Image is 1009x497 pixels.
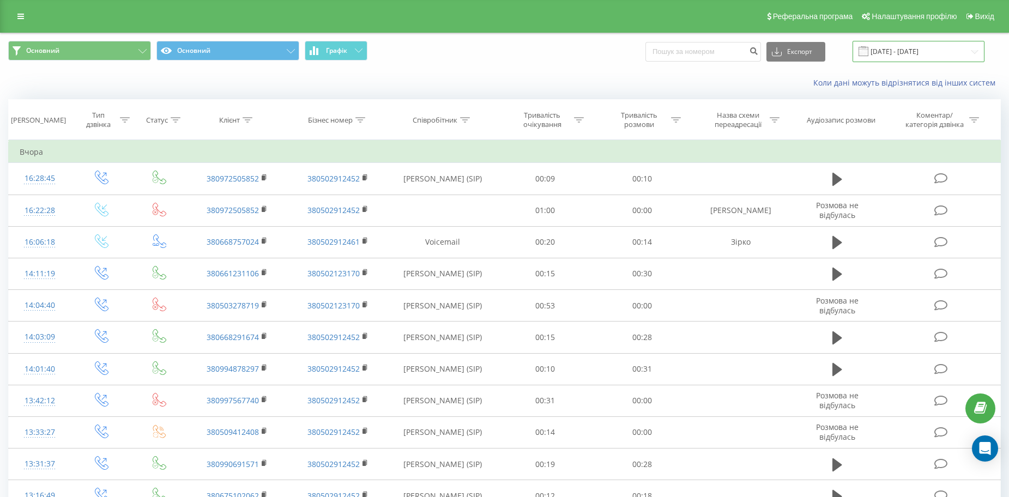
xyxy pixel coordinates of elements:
[388,290,497,322] td: [PERSON_NAME] (SIP)
[388,448,497,480] td: [PERSON_NAME] (SIP)
[307,427,360,437] a: 380502912452
[307,268,360,278] a: 380502123170
[497,195,594,226] td: 01:00
[207,332,259,342] a: 380668291674
[975,12,994,21] span: Вихід
[594,385,691,416] td: 00:00
[610,111,668,129] div: Тривалість розмови
[308,116,353,125] div: Бізнес номер
[207,363,259,374] a: 380994878297
[305,41,367,60] button: Графік
[513,111,571,129] div: Тривалість очікування
[207,268,259,278] a: 380661231106
[20,390,59,411] div: 13:42:12
[773,12,853,21] span: Реферальна програма
[146,116,168,125] div: Статус
[497,226,594,258] td: 00:20
[690,226,791,258] td: Зірко
[594,195,691,226] td: 00:00
[9,141,1001,163] td: Вчора
[497,290,594,322] td: 00:53
[497,322,594,353] td: 00:15
[20,453,59,475] div: 13:31:37
[972,435,998,462] div: Open Intercom Messenger
[594,258,691,289] td: 00:30
[497,258,594,289] td: 00:15
[20,200,59,221] div: 16:22:28
[307,205,360,215] a: 380502912452
[207,237,259,247] a: 380668757024
[413,116,457,125] div: Співробітник
[594,353,691,385] td: 00:31
[594,448,691,480] td: 00:28
[690,195,791,226] td: [PERSON_NAME]
[872,12,957,21] span: Налаштування профілю
[594,322,691,353] td: 00:28
[20,326,59,348] div: 14:03:09
[497,353,594,385] td: 00:10
[766,42,825,62] button: Експорт
[207,395,259,405] a: 380997567740
[156,41,299,60] button: Основний
[813,77,1001,88] a: Коли дані можуть відрізнятися вiд інших систем
[388,226,497,258] td: Voicemail
[816,295,859,316] span: Розмова не відбулась
[20,359,59,380] div: 14:01:40
[207,173,259,184] a: 380972505852
[307,300,360,311] a: 380502123170
[497,416,594,448] td: 00:14
[816,200,859,220] span: Розмова не відбулась
[594,163,691,195] td: 00:10
[307,459,360,469] a: 380502912452
[807,116,875,125] div: Аудіозапис розмови
[388,322,497,353] td: [PERSON_NAME] (SIP)
[207,300,259,311] a: 380503278719
[388,353,497,385] td: [PERSON_NAME] (SIP)
[594,290,691,322] td: 00:00
[388,416,497,448] td: [PERSON_NAME] (SIP)
[26,46,59,55] span: Основний
[20,263,59,284] div: 14:11:19
[219,116,240,125] div: Клієнт
[207,427,259,437] a: 380509412408
[903,111,966,129] div: Коментар/категорія дзвінка
[388,258,497,289] td: [PERSON_NAME] (SIP)
[594,226,691,258] td: 00:14
[8,41,151,60] button: Основний
[20,295,59,316] div: 14:04:40
[497,163,594,195] td: 00:09
[307,395,360,405] a: 380502912452
[20,232,59,253] div: 16:06:18
[207,205,259,215] a: 380972505852
[11,116,66,125] div: [PERSON_NAME]
[497,385,594,416] td: 00:31
[388,385,497,416] td: [PERSON_NAME] (SIP)
[497,448,594,480] td: 00:19
[307,237,360,247] a: 380502912461
[388,163,497,195] td: [PERSON_NAME] (SIP)
[80,111,117,129] div: Тип дзвінка
[816,390,859,410] span: Розмова не відбулась
[816,422,859,442] span: Розмова не відбулась
[645,42,761,62] input: Пошук за номером
[709,111,767,129] div: Назва схеми переадресації
[20,422,59,443] div: 13:33:27
[594,416,691,448] td: 00:00
[307,332,360,342] a: 380502912452
[326,47,347,54] span: Графік
[20,168,59,189] div: 16:28:45
[307,363,360,374] a: 380502912452
[207,459,259,469] a: 380990691571
[307,173,360,184] a: 380502912452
